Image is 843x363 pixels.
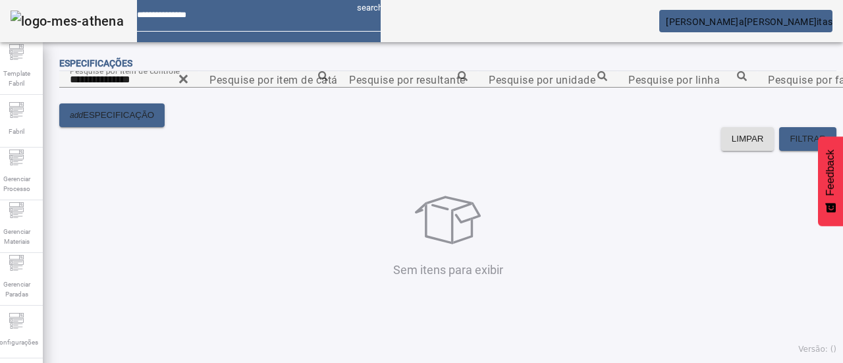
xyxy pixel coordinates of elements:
mat-label: Pesquise por resultante [349,73,466,86]
button: addESPECIFICAÇÃO [59,103,165,127]
mat-label: Pesquise por item de controle [70,66,180,75]
mat-label: Pesquise por linha [628,73,720,86]
span: Fabril [5,123,28,140]
button: Feedback - Mostrar pesquisa [818,136,843,226]
img: logo-mes-athena [11,11,124,32]
button: LIMPAR [721,127,775,151]
span: ESPECIFICAÇÃO [83,109,154,122]
mat-label: Pesquise por unidade [489,73,595,86]
p: Sem itens para exibir [63,261,833,279]
span: LIMPAR [732,132,764,146]
input: Number [489,72,607,88]
span: [PERSON_NAME]a[PERSON_NAME]itas [666,16,832,27]
button: FILTRAR [779,127,836,151]
input: Number [70,72,188,88]
input: Number [209,72,328,88]
input: Number [349,72,468,88]
input: Number [628,72,747,88]
span: Versão: () [798,345,836,354]
span: Especificações [59,58,132,69]
span: FILTRAR [790,132,826,146]
span: Feedback [825,150,836,196]
mat-label: Pesquise por item de catálogo [209,73,360,86]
